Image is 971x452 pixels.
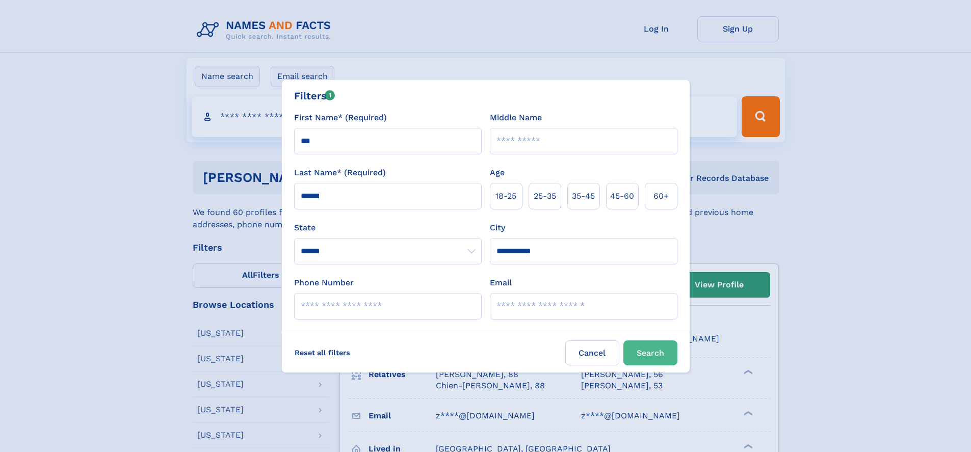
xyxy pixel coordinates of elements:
label: Age [490,167,505,179]
label: City [490,222,505,234]
label: Last Name* (Required) [294,167,386,179]
div: Filters [294,88,335,103]
span: 35‑45 [572,190,595,202]
label: Cancel [565,340,619,365]
label: Email [490,277,512,289]
label: First Name* (Required) [294,112,387,124]
span: 45‑60 [610,190,634,202]
span: 25‑35 [534,190,556,202]
span: 60+ [653,190,669,202]
button: Search [623,340,677,365]
label: Middle Name [490,112,542,124]
label: State [294,222,482,234]
span: 18‑25 [495,190,516,202]
label: Reset all filters [288,340,357,365]
label: Phone Number [294,277,354,289]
